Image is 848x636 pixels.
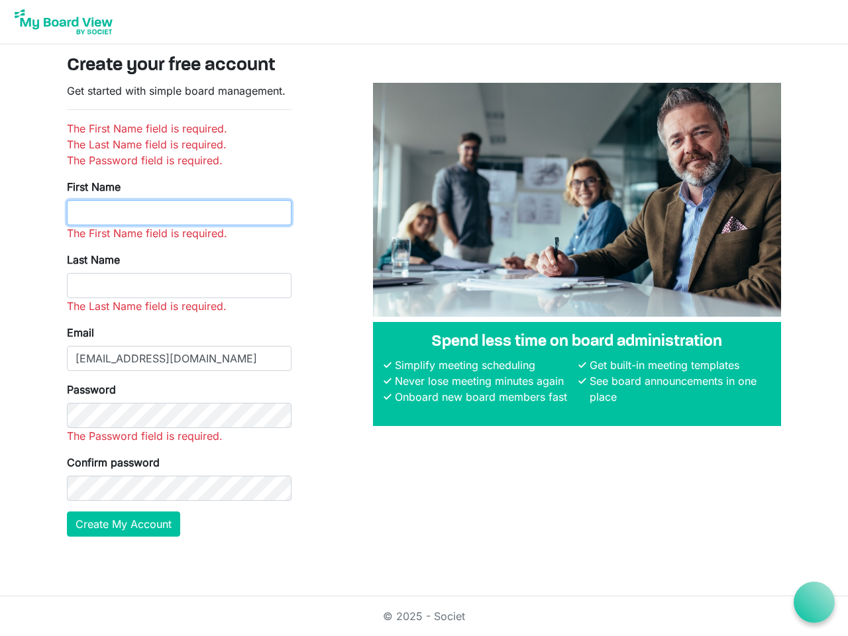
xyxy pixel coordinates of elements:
img: My Board View Logo [11,5,117,38]
h3: Create your free account [67,55,781,78]
label: Last Name [67,252,120,268]
h4: Spend less time on board administration [384,333,770,352]
a: © 2025 - Societ [383,609,465,623]
span: Get started with simple board management. [67,84,286,97]
li: See board announcements in one place [586,373,770,405]
span: The Last Name field is required. [67,299,227,313]
li: Get built-in meeting templates [586,357,770,373]
label: Confirm password [67,454,160,470]
button: Create My Account [67,511,180,537]
label: Password [67,382,116,397]
span: The Password field is required. [67,429,223,443]
img: A photograph of board members sitting at a table [373,83,781,317]
li: Simplify meeting scheduling [392,357,576,373]
li: Never lose meeting minutes again [392,373,576,389]
li: The First Name field is required. [67,121,291,136]
label: Email [67,325,94,341]
span: The First Name field is required. [67,227,227,240]
li: The Last Name field is required. [67,136,291,152]
li: The Password field is required. [67,152,291,168]
li: Onboard new board members fast [392,389,576,405]
label: First Name [67,179,121,195]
